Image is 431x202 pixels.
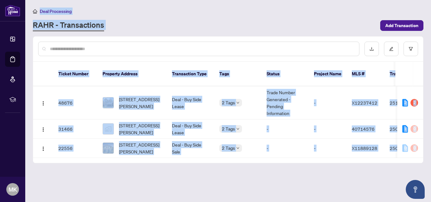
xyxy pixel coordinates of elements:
[41,101,46,106] img: Logo
[38,143,48,153] button: Logo
[41,127,46,132] img: Logo
[352,100,377,106] span: X12237412
[364,42,379,56] button: download
[33,20,104,31] a: RAHR - Transactions
[309,86,347,119] td: -
[347,62,385,86] th: MLS #
[385,62,429,86] th: Trade Number
[309,62,347,86] th: Project Name
[402,144,408,152] div: 0
[380,20,423,31] button: Add Transaction
[236,127,239,130] span: down
[103,97,114,108] img: thumbnail-img
[222,125,235,132] span: 2 Tags
[119,96,162,110] span: [STREET_ADDRESS][PERSON_NAME]
[53,62,97,86] th: Ticket Number
[410,125,418,133] div: 0
[103,143,114,153] img: thumbnail-img
[214,62,262,86] th: Tags
[404,42,418,56] button: filter
[406,180,425,199] button: Open asap
[402,99,408,107] div: 2
[167,139,214,158] td: Deal - Buy Side Sale
[409,47,413,51] span: filter
[262,86,309,119] td: Trade Number Generated - Pending Information
[167,62,214,86] th: Transaction Type
[119,141,162,155] span: [STREET_ADDRESS][PERSON_NAME]
[384,42,399,56] button: edit
[369,47,374,51] span: download
[103,124,114,134] img: thumbnail-img
[53,119,97,139] td: 31466
[222,144,235,152] span: 2 Tags
[5,5,20,16] img: logo
[33,9,37,14] span: home
[41,146,46,151] img: Logo
[40,9,72,14] span: Deal Processing
[385,20,418,31] span: Add Transaction
[236,147,239,150] span: down
[222,99,235,106] span: 2 Tags
[385,139,429,158] td: 2500781
[119,122,162,136] span: [STREET_ADDRESS][PERSON_NAME]
[236,101,239,104] span: down
[167,86,214,119] td: Deal - Buy Side Lease
[262,62,309,86] th: Status
[410,99,418,107] div: 2
[97,62,167,86] th: Property Address
[402,125,408,133] div: 1
[309,119,347,139] td: -
[53,86,97,119] td: 48676
[262,119,309,139] td: -
[389,47,393,51] span: edit
[53,139,97,158] td: 22556
[38,98,48,108] button: Logo
[352,126,375,132] span: 40714576
[309,139,347,158] td: -
[410,144,418,152] div: 0
[352,145,377,151] span: X11889128
[9,185,17,194] span: MK
[262,139,309,158] td: -
[38,124,48,134] button: Logo
[385,119,429,139] td: 2504701
[167,119,214,139] td: Deal - Buy Side Lease
[385,86,429,119] td: 2512102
